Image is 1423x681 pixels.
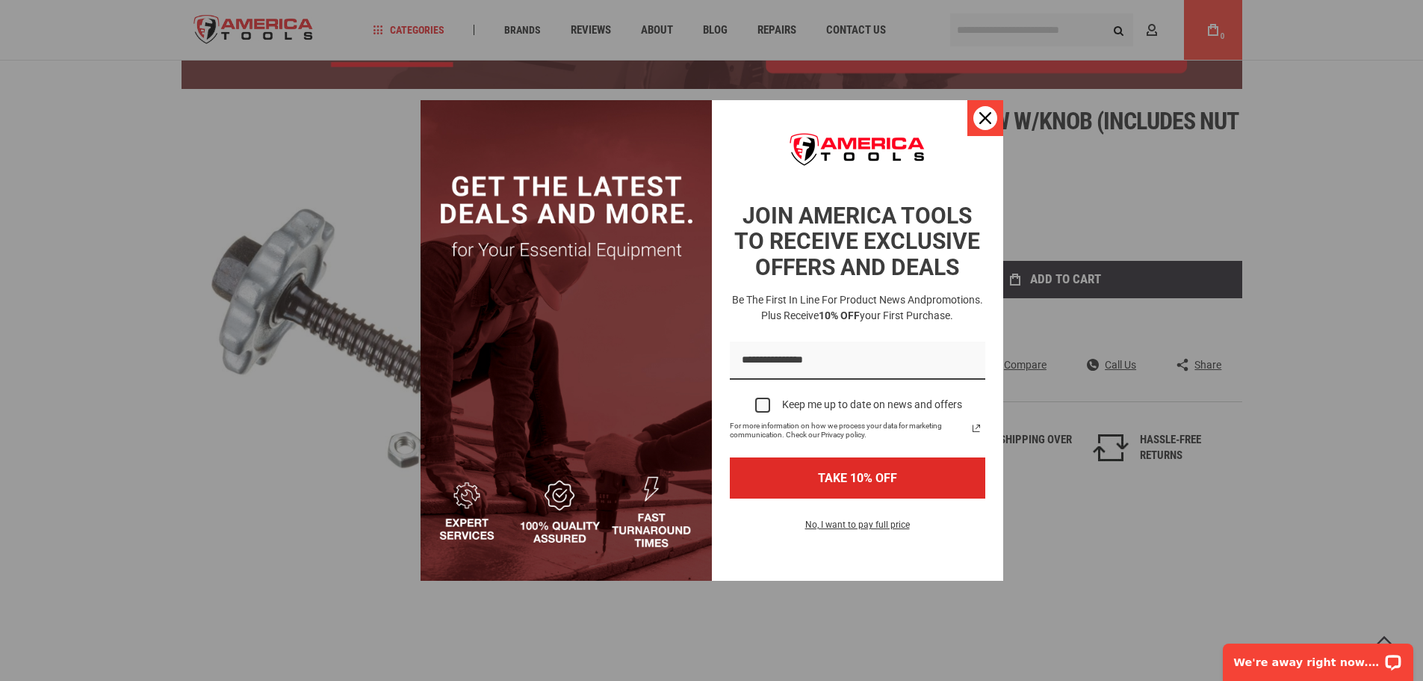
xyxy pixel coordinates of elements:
[727,292,988,324] h3: Be the first in line for product news and
[1213,634,1423,681] iframe: LiveChat chat widget
[730,457,985,499] button: TAKE 10% OFF
[967,100,1003,136] button: Close
[819,309,860,321] strong: 10% OFF
[967,419,985,437] svg: link icon
[734,203,980,280] strong: JOIN AMERICA TOOLS TO RECEIVE EXCLUSIVE OFFERS AND DEALS
[967,419,985,437] a: Read our Privacy Policy
[782,398,962,411] div: Keep me up to date on news and offers
[730,342,985,380] input: Email field
[730,422,967,440] span: For more information on how we process your data for marketing communication. Check our Privacy p...
[793,517,922,542] button: No, I want to pay full price
[979,112,991,124] svg: close icon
